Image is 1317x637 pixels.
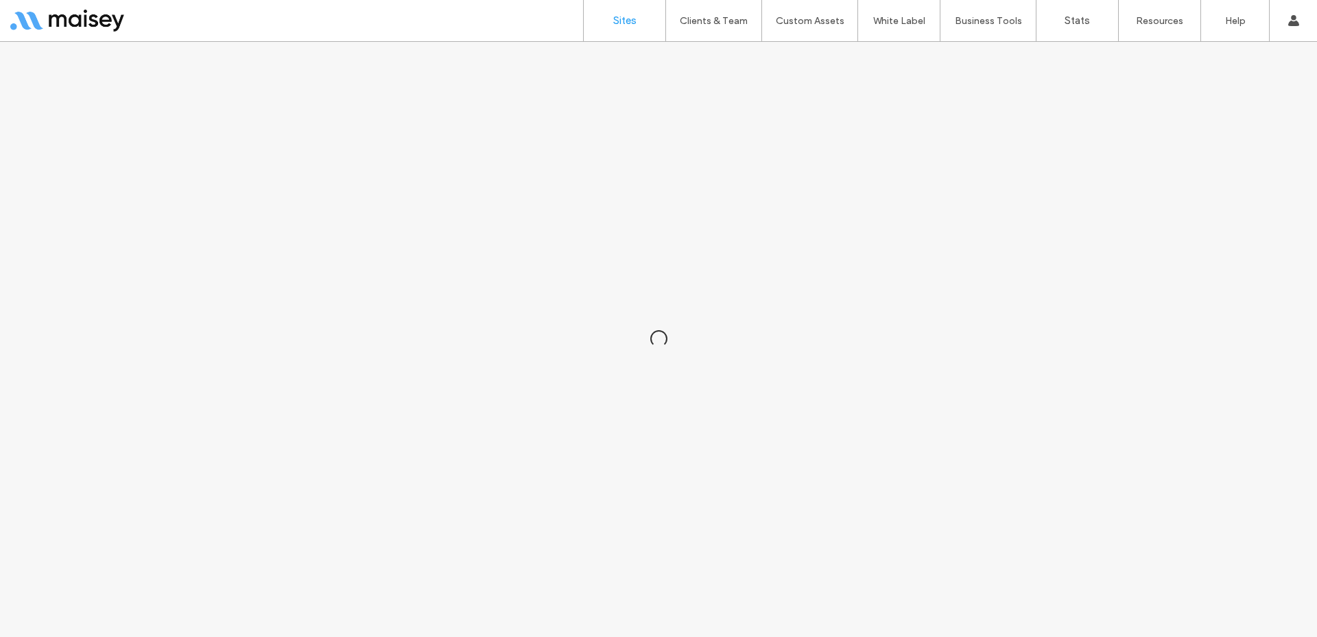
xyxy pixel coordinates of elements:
label: Stats [1065,14,1090,27]
label: Custom Assets [776,15,844,27]
label: Resources [1136,15,1183,27]
label: Help [1225,15,1246,27]
label: Business Tools [955,15,1022,27]
label: Clients & Team [680,15,748,27]
label: Sites [613,14,637,27]
label: White Label [873,15,925,27]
